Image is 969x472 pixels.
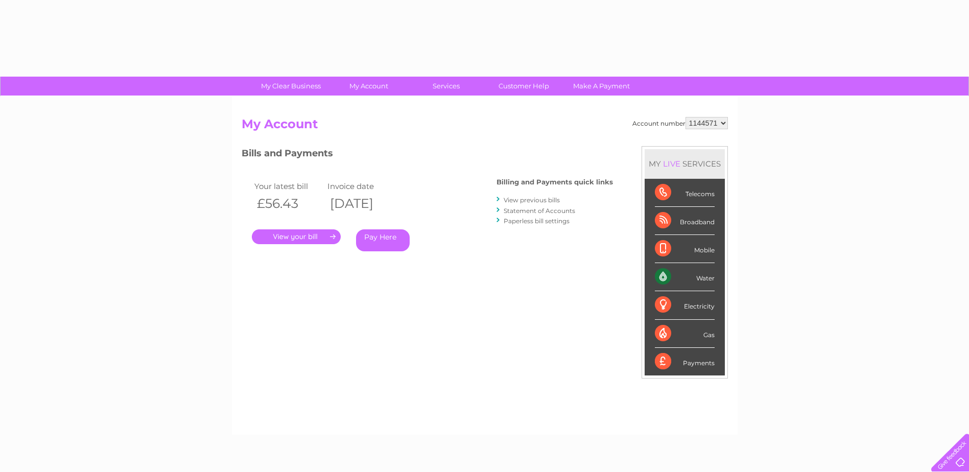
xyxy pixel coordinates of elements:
[326,77,411,96] a: My Account
[242,117,728,136] h2: My Account
[632,117,728,129] div: Account number
[655,263,715,291] div: Water
[504,196,560,204] a: View previous bills
[559,77,644,96] a: Make A Payment
[645,149,725,178] div: MY SERVICES
[325,179,398,193] td: Invoice date
[661,159,682,169] div: LIVE
[252,179,325,193] td: Your latest bill
[249,77,333,96] a: My Clear Business
[504,217,570,225] a: Paperless bill settings
[655,320,715,348] div: Gas
[504,207,575,215] a: Statement of Accounts
[655,235,715,263] div: Mobile
[655,291,715,319] div: Electricity
[655,179,715,207] div: Telecoms
[655,207,715,235] div: Broadband
[497,178,613,186] h4: Billing and Payments quick links
[242,146,613,164] h3: Bills and Payments
[404,77,488,96] a: Services
[356,229,410,251] a: Pay Here
[482,77,566,96] a: Customer Help
[252,193,325,214] th: £56.43
[252,229,341,244] a: .
[325,193,398,214] th: [DATE]
[655,348,715,375] div: Payments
